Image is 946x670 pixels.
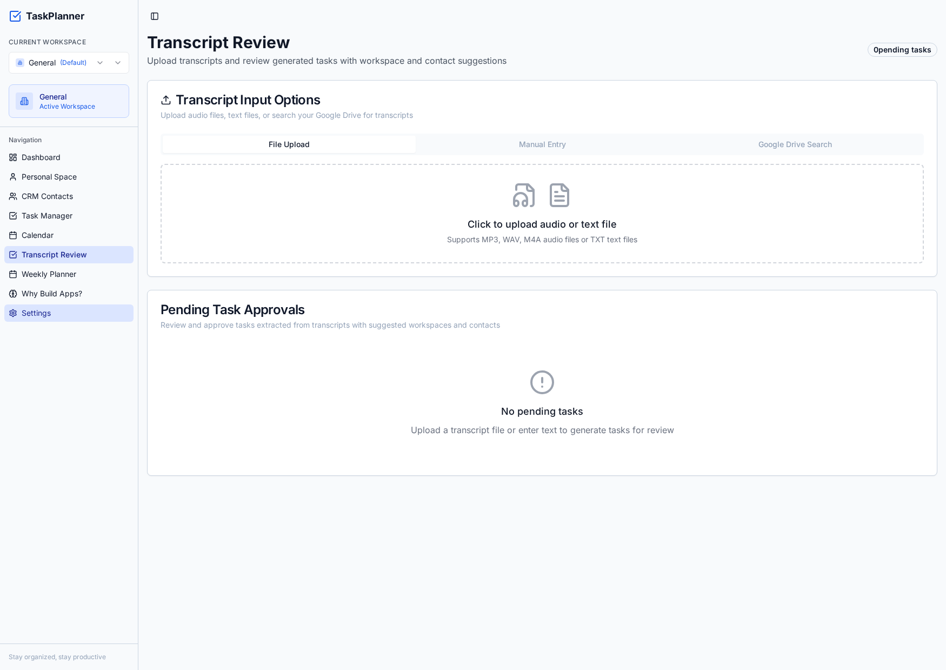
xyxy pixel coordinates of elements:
a: CRM Contacts [4,188,134,205]
span: Calendar [22,230,54,241]
a: Weekly Planner [4,266,134,283]
span: Personal Space [22,171,77,182]
p: Supports MP3, WAV, M4A audio files or TXT text files [447,234,637,245]
a: Settings [4,304,134,322]
h3: No pending tasks [161,404,924,419]
label: Current Workspace [9,38,86,46]
p: Click to upload audio or text file [447,217,637,232]
span: Weekly Planner [22,269,76,280]
p: General [39,91,122,102]
div: 0 pending tasks [868,43,937,57]
a: Calendar [4,227,134,244]
span: Transcript Review [22,249,87,260]
button: Manual Entry [416,136,669,153]
div: Review and approve tasks extracted from transcripts with suggested workspaces and contacts [161,320,924,330]
a: Why Build Apps? [4,285,134,302]
div: Transcript Input Options [161,94,924,107]
a: Task Manager [4,207,134,224]
span: Task Manager [22,210,72,221]
a: Dashboard [4,149,134,166]
a: Personal Space [4,168,134,185]
div: Upload audio files, text files, or search your Google Drive for transcripts [161,110,924,121]
a: Transcript Review [4,246,134,263]
p: Upload transcripts and review generated tasks with workspace and contact suggestions [147,54,507,67]
h1: TaskPlanner [26,9,84,24]
span: Settings [22,308,51,319]
p: Upload a transcript file or enter text to generate tasks for review [161,423,924,436]
span: Why Build Apps? [22,288,82,299]
div: Pending Task Approvals [161,303,924,316]
div: Stay organized, stay productive [9,653,129,661]
button: File Upload [163,136,416,153]
button: Google Drive Search [669,136,922,153]
p: Active Workspace [39,102,122,111]
div: Navigation [4,131,134,149]
h1: Transcript Review [147,32,507,52]
span: Dashboard [22,152,61,163]
span: CRM Contacts [22,191,73,202]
